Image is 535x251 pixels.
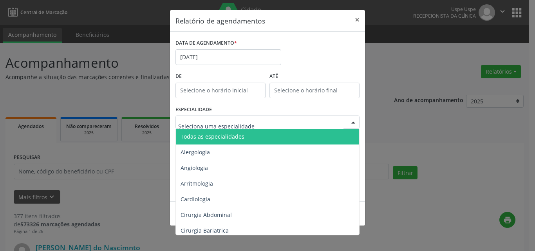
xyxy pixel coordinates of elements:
[181,164,208,172] span: Angiologia
[349,10,365,29] button: Close
[181,148,210,156] span: Alergologia
[181,211,232,218] span: Cirurgia Abdominal
[181,227,229,234] span: Cirurgia Bariatrica
[269,70,360,83] label: ATÉ
[181,195,210,203] span: Cardiologia
[175,16,265,26] h5: Relatório de agendamentos
[181,180,213,187] span: Arritmologia
[175,104,212,116] label: ESPECIALIDADE
[181,133,244,140] span: Todas as especialidades
[175,70,266,83] label: De
[175,83,266,98] input: Selecione o horário inicial
[269,83,360,98] input: Selecione o horário final
[175,37,237,49] label: DATA DE AGENDAMENTO
[175,49,281,65] input: Selecione uma data ou intervalo
[178,118,343,134] input: Seleciona uma especialidade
